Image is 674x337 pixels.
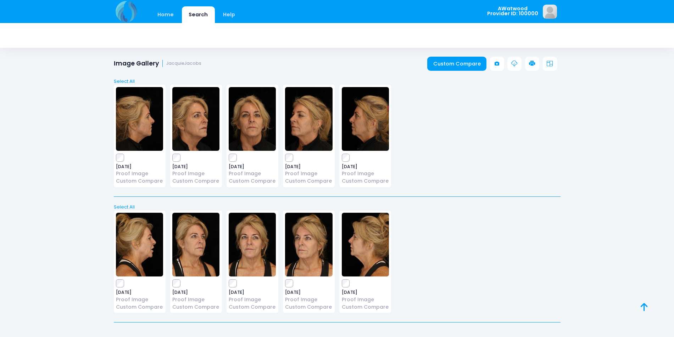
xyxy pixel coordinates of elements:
[229,177,276,185] a: Custom Compare
[229,165,276,169] span: [DATE]
[116,165,163,169] span: [DATE]
[342,213,389,276] img: image
[216,6,242,23] a: Help
[285,170,332,177] a: Proof Image
[427,57,486,71] a: Custom Compare
[151,6,181,23] a: Home
[229,87,276,151] img: image
[229,296,276,303] a: Proof Image
[543,5,557,19] img: image
[116,170,163,177] a: Proof Image
[342,296,389,303] a: Proof Image
[116,177,163,185] a: Custom Compare
[116,303,163,311] a: Custom Compare
[342,290,389,295] span: [DATE]
[172,290,219,295] span: [DATE]
[285,87,332,151] img: image
[229,303,276,311] a: Custom Compare
[342,170,389,177] a: Proof Image
[285,177,332,185] a: Custom Compare
[172,87,219,151] img: image
[116,296,163,303] a: Proof Image
[116,290,163,295] span: [DATE]
[285,303,332,311] a: Custom Compare
[285,213,332,276] img: image
[342,87,389,151] img: image
[172,165,219,169] span: [DATE]
[116,87,163,151] img: image
[172,303,219,311] a: Custom Compare
[111,78,563,85] a: Select All
[285,290,332,295] span: [DATE]
[229,170,276,177] a: Proof Image
[182,6,215,23] a: Search
[116,213,163,276] img: image
[229,213,276,276] img: image
[111,204,563,211] a: Select All
[487,6,538,16] span: AWatwood Provider ID: 100000
[342,177,389,185] a: Custom Compare
[342,165,389,169] span: [DATE]
[172,177,219,185] a: Custom Compare
[114,60,202,67] h1: Image Gallery
[172,213,219,276] img: image
[342,303,389,311] a: Custom Compare
[166,61,201,66] small: JacquieJacobs
[285,165,332,169] span: [DATE]
[172,296,219,303] a: Proof Image
[172,170,219,177] a: Proof Image
[285,296,332,303] a: Proof Image
[229,290,276,295] span: [DATE]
